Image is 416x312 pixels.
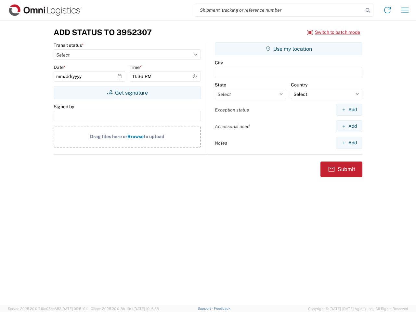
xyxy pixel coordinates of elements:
[215,82,226,88] label: State
[130,64,142,70] label: Time
[144,134,164,139] span: to upload
[61,307,88,311] span: [DATE] 09:51:04
[215,107,249,113] label: Exception status
[214,306,230,310] a: Feedback
[91,307,159,311] span: Client: 2025.20.0-8b113f4
[215,60,223,66] label: City
[215,140,227,146] label: Notes
[336,120,362,132] button: Add
[215,123,250,129] label: Accessorial used
[308,306,408,312] span: Copyright © [DATE]-[DATE] Agistix Inc., All Rights Reserved
[195,4,363,16] input: Shipment, tracking or reference number
[336,104,362,116] button: Add
[54,86,201,99] button: Get signature
[336,137,362,149] button: Add
[134,307,159,311] span: [DATE] 10:16:38
[291,82,307,88] label: Country
[54,28,152,37] h3: Add Status to 3952307
[127,134,144,139] span: Browse
[54,42,84,48] label: Transit status
[54,104,74,110] label: Signed by
[8,307,88,311] span: Server: 2025.20.0-710e05ee653
[54,64,66,70] label: Date
[215,42,362,55] button: Use my location
[320,162,362,177] button: Submit
[90,134,127,139] span: Drag files here or
[307,27,360,38] button: Switch to batch mode
[198,306,214,310] a: Support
